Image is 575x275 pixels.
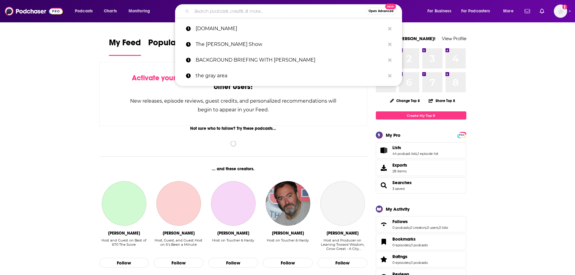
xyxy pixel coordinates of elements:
span: Logged in as ereardon [554,5,567,18]
img: User Profile [554,5,567,18]
p: happiness.info [196,21,385,37]
span: Charts [104,7,117,15]
div: My Activity [386,206,410,212]
a: PRO [458,133,465,137]
svg: Add a profile image [562,5,567,9]
a: 0 lists [439,225,448,230]
button: open menu [499,6,521,16]
span: Follows [376,216,466,232]
button: Share Top 8 [428,95,455,107]
div: Host, Guest, and Guest Host on It's Been a Minute [154,238,203,251]
a: Charts [100,6,120,16]
button: Follow [99,258,149,268]
p: The Kirk Minihane Show [196,37,385,52]
a: 0 podcasts [410,243,428,247]
span: , [438,225,439,230]
button: open menu [124,6,158,16]
a: My Feed [109,37,141,56]
span: Podcasts [75,7,93,15]
div: ... and these creators. [99,166,368,171]
a: Lists [392,145,438,150]
span: Exports [392,162,407,168]
span: More [503,7,513,15]
div: Host and Guest on Best of 670 The Score [99,238,149,251]
a: Popular Feed [148,37,200,56]
span: Lists [376,142,466,158]
button: open menu [71,6,101,16]
a: Show notifications dropdown [522,6,532,16]
a: [DOMAIN_NAME] [175,21,402,37]
a: Elise Hu [156,181,201,226]
a: Ratings [392,254,428,259]
span: New [385,4,396,9]
span: , [426,225,427,230]
a: 0 users [427,225,438,230]
button: Open AdvancedNew [366,8,396,15]
span: Popular Feed [148,37,200,51]
a: 0 creators [410,225,426,230]
div: Elise Hu [163,231,195,236]
div: My Pro [386,132,401,138]
a: 0 episodes [392,243,410,247]
button: open menu [423,6,459,16]
span: Ratings [376,251,466,267]
div: by following Podcasts, Creators, Lists, and other Users! [130,74,337,91]
a: 1 episode list [418,152,438,156]
span: Monitoring [129,7,150,15]
span: Activate your Feed [132,73,194,82]
span: Exports [378,164,390,172]
button: Follow [318,258,367,268]
div: New releases, episode reviews, guest credits, and personalized recommendations will begin to appe... [130,97,337,114]
a: Searches [392,180,412,185]
img: Fred Toucher [266,181,310,226]
a: Bookmarks [392,236,428,242]
a: 0 podcasts [392,225,410,230]
button: Follow [154,258,203,268]
div: Fred Toucher [272,231,304,236]
span: , [410,261,410,265]
a: Exports [376,160,466,176]
span: Open Advanced [369,10,394,13]
span: , [417,152,418,156]
a: 44 podcast lists [392,152,417,156]
div: Host, Guest, and Guest Host on It's Been a Minute [154,238,203,247]
div: Host and Producer on Leaning Toward Wisdom, Grow Great - A City Governme…, and Peernovation with ... [318,238,367,251]
p: the gray area [196,68,385,84]
div: Host on Toucher & Hardy [267,238,309,242]
div: Host on Toucher & Hardy [267,238,309,251]
div: Mike Mulligan [108,231,140,236]
button: Show profile menu [554,5,567,18]
span: Lists [392,145,401,150]
a: Welcome [PERSON_NAME]! [376,36,436,41]
div: Host on Toucher & Hardy [212,238,254,242]
div: Rich Shertenlieb [217,231,249,236]
img: Podchaser - Follow, Share and Rate Podcasts [5,5,63,17]
span: Searches [376,177,466,193]
p: BACKGROUND BRIEFING WITH IAN MASTERS [196,52,385,68]
a: Show notifications dropdown [537,6,547,16]
a: The [PERSON_NAME] Show [175,37,402,52]
a: Ratings [378,255,390,264]
span: Follows [392,219,408,224]
span: Bookmarks [376,234,466,250]
span: Bookmarks [392,236,416,242]
span: For Podcasters [461,7,490,15]
a: Rich Shertenlieb [211,181,256,226]
a: Follows [378,220,390,229]
a: BACKGROUND BRIEFING WITH [PERSON_NAME] [175,52,402,68]
a: Bookmarks [378,238,390,246]
div: Randy Cantrell [327,231,359,236]
button: Change Top 8 [386,97,424,104]
button: Follow [208,258,258,268]
button: open menu [457,6,499,16]
div: Host on Toucher & Hardy [212,238,254,251]
a: 3 saved [392,187,404,191]
a: Randy Cantrell [320,181,365,226]
div: Search podcasts, credits, & more... [181,4,408,18]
